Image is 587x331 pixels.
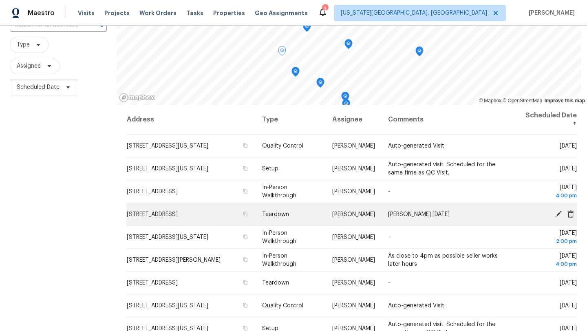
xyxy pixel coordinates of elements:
[382,105,517,135] th: Comments
[332,143,375,149] span: [PERSON_NAME]
[332,234,375,240] span: [PERSON_NAME]
[388,212,450,217] span: [PERSON_NAME] [DATE]
[17,41,30,49] span: Type
[523,237,577,245] div: 2:00 pm
[104,9,130,17] span: Projects
[565,210,577,217] span: Cancel
[262,230,296,244] span: In-Person Walkthrough
[262,143,303,149] span: Quality Control
[242,256,249,263] button: Copy Address
[560,143,577,149] span: [DATE]
[388,253,498,267] span: As close to 4pm as possible seller works later hours
[127,212,178,217] span: [STREET_ADDRESS]
[388,189,390,194] span: -
[388,303,444,309] span: Auto-generated Visit
[213,9,245,17] span: Properties
[341,9,487,17] span: [US_STATE][GEOGRAPHIC_DATA], [GEOGRAPHIC_DATA]
[127,303,208,309] span: [STREET_ADDRESS][US_STATE]
[17,83,60,91] span: Scheduled Date
[139,9,177,17] span: Work Orders
[523,253,577,268] span: [DATE]
[326,105,382,135] th: Assignee
[242,233,249,241] button: Copy Address
[242,279,249,286] button: Copy Address
[332,303,375,309] span: [PERSON_NAME]
[552,210,565,217] span: Edit
[262,185,296,199] span: In-Person Walkthrough
[242,165,249,172] button: Copy Address
[342,99,350,112] div: Map marker
[560,303,577,309] span: [DATE]
[17,62,41,70] span: Assignee
[344,39,353,52] div: Map marker
[545,98,585,104] a: Improve this map
[388,143,444,149] span: Auto-generated Visit
[388,162,495,176] span: Auto-generated visit. Scheduled for the same time as QC Visit.
[256,105,326,135] th: Type
[127,143,208,149] span: [STREET_ADDRESS][US_STATE]
[332,212,375,217] span: [PERSON_NAME]
[96,20,108,31] button: Open
[255,9,308,17] span: Geo Assignments
[332,166,375,172] span: [PERSON_NAME]
[28,9,55,17] span: Maestro
[388,280,390,286] span: -
[10,19,84,32] input: Search for an address...
[303,22,311,35] div: Map marker
[523,260,577,268] div: 4:00 pm
[332,257,375,263] span: [PERSON_NAME]
[523,192,577,200] div: 4:00 pm
[560,280,577,286] span: [DATE]
[525,9,575,17] span: [PERSON_NAME]
[560,166,577,172] span: [DATE]
[242,142,249,149] button: Copy Address
[78,9,95,17] span: Visits
[316,78,324,90] div: Map marker
[242,210,249,218] button: Copy Address
[262,253,296,267] span: In-Person Walkthrough
[262,166,278,172] span: Setup
[242,302,249,309] button: Copy Address
[127,189,178,194] span: [STREET_ADDRESS]
[262,303,303,309] span: Quality Control
[388,234,390,240] span: -
[127,166,208,172] span: [STREET_ADDRESS][US_STATE]
[517,105,577,135] th: Scheduled Date ↑
[523,185,577,200] span: [DATE]
[341,92,349,104] div: Map marker
[127,234,208,240] span: [STREET_ADDRESS][US_STATE]
[278,46,286,59] div: Map marker
[262,280,289,286] span: Teardown
[127,280,178,286] span: [STREET_ADDRESS]
[322,5,328,13] div: 3
[127,257,221,263] span: [STREET_ADDRESS][PERSON_NAME]
[479,98,501,104] a: Mapbox
[332,280,375,286] span: [PERSON_NAME]
[291,67,300,79] div: Map marker
[119,93,155,102] a: Mapbox homepage
[126,105,256,135] th: Address
[415,46,424,59] div: Map marker
[186,10,203,16] span: Tasks
[242,188,249,195] button: Copy Address
[332,189,375,194] span: [PERSON_NAME]
[503,98,542,104] a: OpenStreetMap
[523,230,577,245] span: [DATE]
[262,212,289,217] span: Teardown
